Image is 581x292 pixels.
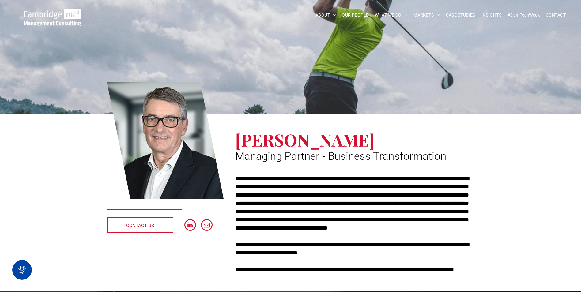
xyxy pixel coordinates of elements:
[107,81,224,200] a: Jeff Owen | Managing Partner - Business Transformation
[504,10,543,20] a: #CamTechWeek
[478,10,504,20] a: INSIGHTS
[339,10,372,20] a: OUR PEOPLE
[107,217,173,233] a: CONTACT US
[24,9,81,26] img: Cambridge MC Logo
[543,10,569,20] a: CONTACT
[24,9,81,16] a: Your Business Transformed | Cambridge Management Consulting
[201,219,213,232] a: email
[312,10,339,20] a: ABOUT
[235,128,375,151] span: [PERSON_NAME]
[235,150,446,163] span: Managing Partner - Business Transformation
[410,10,443,20] a: MARKETS
[184,219,196,232] a: linkedin
[126,218,154,233] span: CONTACT US
[372,10,411,20] a: WHAT WE DO
[443,10,478,20] a: CASE STUDIES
